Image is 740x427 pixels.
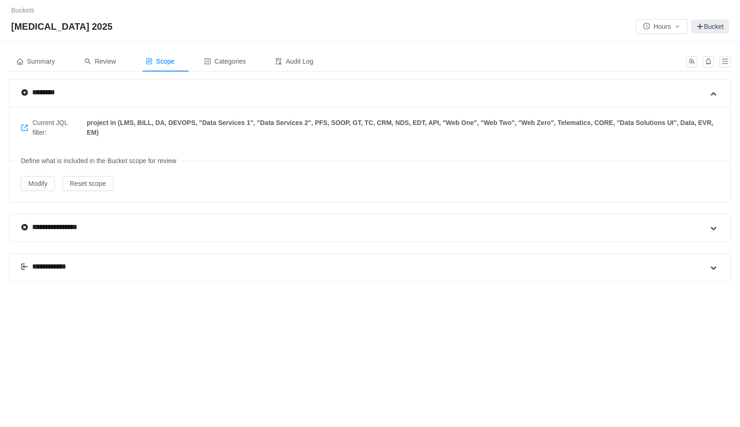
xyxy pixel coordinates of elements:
[11,7,34,14] a: Buckets
[691,20,729,33] a: Bucket
[21,176,55,191] button: Modify
[17,152,180,170] span: Define what is included in the Bucket scope for review
[85,58,116,65] span: Review
[275,58,313,65] span: Audit Log
[686,56,697,67] button: icon: team
[62,176,113,191] button: Reset scope
[146,58,175,65] span: Scope
[720,56,731,67] button: icon: menu
[87,118,719,138] span: project in (LMS, BILL, DA, DEVOPS, "Data Services 1", "Data Services 2", PFS, SOOP, GT, TC, CRM, ...
[17,58,23,65] i: icon: home
[146,58,152,65] i: icon: control
[85,58,91,65] i: icon: search
[21,118,719,138] span: Current JQL filter:
[636,19,688,34] button: icon: clock-circleHoursicon: down
[703,56,714,67] button: icon: bell
[17,58,55,65] span: Summary
[11,19,118,34] span: [MEDICAL_DATA] 2025
[204,58,246,65] span: Categories
[204,58,211,65] i: icon: profile
[275,58,282,65] i: icon: audit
